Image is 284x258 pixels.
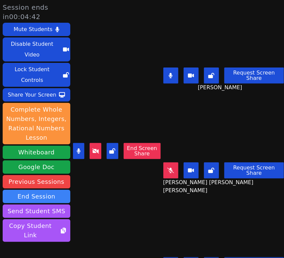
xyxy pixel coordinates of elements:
a: Previous Sessions [3,175,70,188]
button: Request Screen Share [224,162,284,178]
button: Disable Student Video [3,37,70,61]
div: Lock Student Controls [4,64,60,86]
button: Share Your Screen [3,88,70,102]
span: [PERSON_NAME] [PERSON_NAME] [PERSON_NAME] [163,178,279,195]
div: Mute Students [14,24,52,35]
button: Lock Student Controls [3,63,70,87]
button: Request Screen Share [224,68,284,84]
button: Complete Whole Numbers, Integers, Rational Numbers Lesson [3,103,70,144]
span: [PERSON_NAME] [198,84,244,92]
span: Copy Student Link [6,221,67,240]
a: Google Doc [3,160,70,174]
button: Send Student SMS [3,205,70,218]
button: End Session [3,190,70,203]
time: 00:04:42 [9,13,40,21]
div: Share Your Screen [8,90,57,100]
button: End Screen Share [124,143,161,159]
div: Disable Student Video [4,39,60,60]
button: Copy Student Link [3,219,70,242]
span: Session ends in [3,3,70,21]
button: Mute Students [3,23,70,36]
button: Whiteboard [3,146,70,159]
